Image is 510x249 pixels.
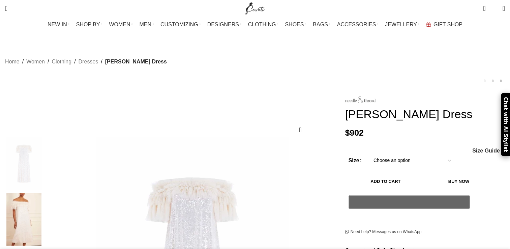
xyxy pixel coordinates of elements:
[472,148,500,154] a: Size Guide
[426,174,491,189] button: Buy now
[76,21,100,28] span: SHOP BY
[3,193,44,246] img: Needle and Thread
[481,77,489,85] a: Previous product
[248,18,278,31] a: CLOTHING
[345,107,505,121] h1: [PERSON_NAME] Dress
[497,77,505,85] a: Next product
[105,57,167,66] span: [PERSON_NAME] Dress
[349,195,470,209] button: Pay with GPay
[349,156,362,165] label: Size
[426,22,431,27] img: GiftBag
[492,7,497,12] span: 0
[345,128,364,137] bdi: 902
[491,2,498,15] div: My Wishlist
[313,18,330,31] a: BAGS
[345,128,350,137] span: $
[385,18,419,31] a: JEWELLERY
[484,3,489,8] span: 0
[5,57,167,66] nav: Breadcrumb
[349,174,423,189] button: Add to cart
[248,21,276,28] span: CLOTHING
[480,2,489,15] a: 0
[337,18,379,31] a: ACCESSORIES
[345,229,422,235] a: Need help? Messages us on WhatsApp
[160,21,198,28] span: CUSTOMIZING
[3,137,44,190] img: Needle and Thread clothing
[433,21,462,28] span: GIFT SHOP
[140,21,152,28] span: MEN
[347,213,471,213] iframe: Secure express checkout frame
[109,18,133,31] a: WOMEN
[48,18,69,31] a: NEW IN
[244,5,266,11] a: Site logo
[76,18,102,31] a: SHOP BY
[2,2,11,15] a: Search
[140,18,154,31] a: MEN
[345,96,376,103] img: Needle and Thread
[207,21,239,28] span: DESIGNERS
[426,18,462,31] a: GIFT SHOP
[109,21,130,28] span: WOMEN
[2,18,508,31] div: Main navigation
[285,18,306,31] a: SHOES
[207,18,241,31] a: DESIGNERS
[160,18,201,31] a: CUSTOMIZING
[48,21,67,28] span: NEW IN
[26,57,45,66] a: Women
[5,57,20,66] a: Home
[52,57,71,66] a: Clothing
[313,21,328,28] span: BAGS
[79,57,98,66] a: Dresses
[337,21,376,28] span: ACCESSORIES
[385,21,417,28] span: JEWELLERY
[285,21,304,28] span: SHOES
